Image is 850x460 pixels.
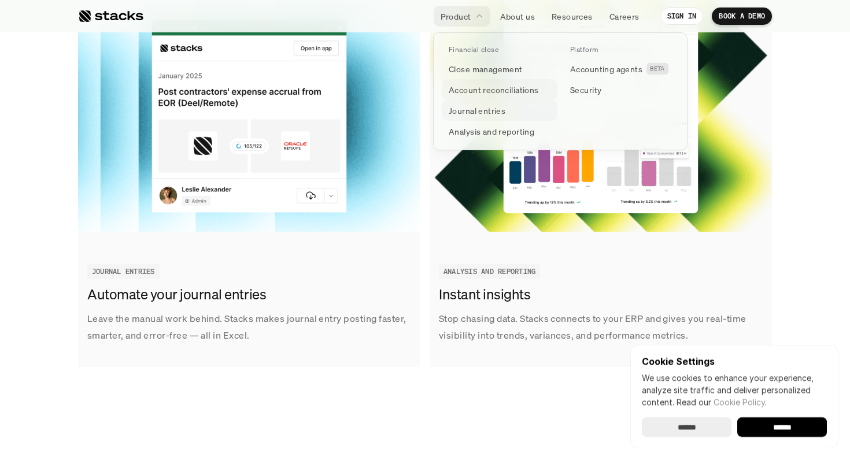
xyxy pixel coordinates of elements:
[712,8,772,25] a: BOOK A DEMO
[449,84,539,96] p: Account reconciliations
[714,397,765,407] a: Cookie Policy
[442,58,557,79] a: Close management
[500,10,535,23] p: About us
[545,6,600,27] a: Resources
[660,8,704,25] a: SIGN IN
[642,357,827,366] p: Cookie Settings
[570,84,601,96] p: Security
[667,12,697,20] p: SIGN IN
[87,285,405,305] h3: Automate your journal entries
[430,1,772,367] a: Stop chasing data. Stacks connects to your ERP and gives you real-time visibility into trends, va...
[92,268,155,276] h2: JOURNAL ENTRIES
[563,58,679,79] a: Accounting agentsBETA
[441,10,471,23] p: Product
[493,6,542,27] a: About us
[603,6,646,27] a: Careers
[136,220,187,228] a: Privacy Policy
[552,10,593,23] p: Resources
[563,79,679,100] a: Security
[442,121,557,142] a: Analysis and reporting
[677,397,767,407] span: Read our .
[439,285,757,305] h3: Instant insights
[444,268,535,276] h2: ANALYSIS AND REPORTING
[87,310,411,344] p: Leave the manual work behind. Stacks makes journal entry posting faster, smarter, and error-free ...
[642,372,827,408] p: We use cookies to enhance your experience, analyze site traffic and deliver personalized content.
[650,65,665,72] h2: BETA
[570,46,598,54] p: Platform
[449,63,523,75] p: Close management
[442,100,557,121] a: Journal entries
[570,63,642,75] p: Accounting agents
[78,1,420,367] a: Leave the manual work behind. Stacks makes journal entry posting faster, smarter, and error-free ...
[449,125,534,138] p: Analysis and reporting
[719,12,765,20] p: BOOK A DEMO
[609,10,640,23] p: Careers
[449,46,498,54] p: Financial close
[442,79,557,100] a: Account reconciliations
[439,310,763,344] p: Stop chasing data. Stacks connects to your ERP and gives you real-time visibility into trends, va...
[449,105,505,117] p: Journal entries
